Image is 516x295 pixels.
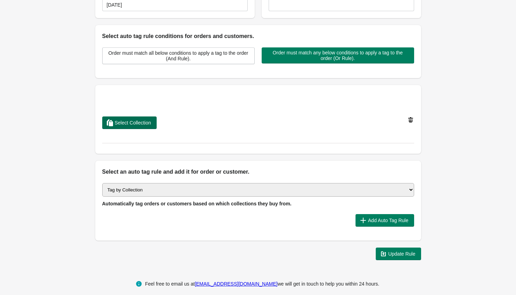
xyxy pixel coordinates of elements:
button: Update Rule [376,248,421,260]
span: Add Auto Tag Rule [368,218,409,223]
span: Automatically tag orders or customers based on which collections they buy from. [102,201,292,206]
button: Select Collection [102,116,157,129]
div: Feel free to email us at we will get in touch to help you within 24 hours. [145,280,380,288]
span: Update Rule [388,251,416,257]
span: Order must match any below conditions to apply a tag to the order (Or Rule). [267,50,409,61]
button: Order must match any below conditions to apply a tag to the order (Or Rule). [262,47,414,63]
span: Select Collection [115,120,151,126]
span: Order must match all below conditions to apply a tag to the order (And Rule). [108,50,249,61]
a: [EMAIL_ADDRESS][DOMAIN_NAME] [195,281,277,287]
button: Order must match all below conditions to apply a tag to the order (And Rule). [102,47,255,64]
button: Add Auto Tag Rule [356,214,414,227]
h2: Select an auto tag rule and add it for order or customer. [102,168,414,176]
h2: Select auto tag rule conditions for orders and customers. [102,32,414,40]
